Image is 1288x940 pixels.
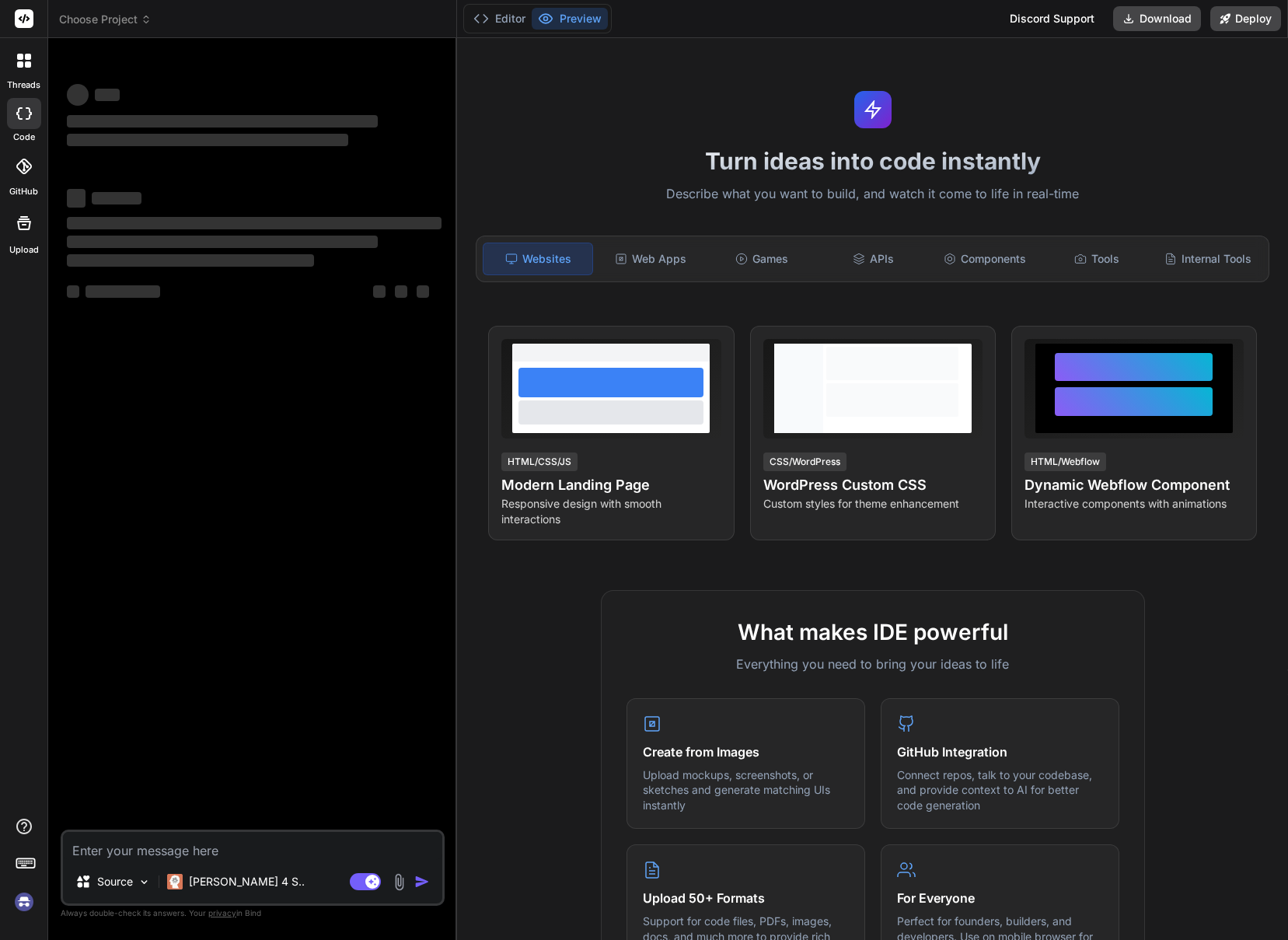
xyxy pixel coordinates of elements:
label: Upload [9,243,39,257]
p: Source [97,874,133,889]
div: HTML/CSS/JS [501,453,578,471]
h4: GitHub Integration [897,743,1103,761]
h1: Turn ideas into code instantly [466,147,1279,175]
h4: Modern Landing Page [501,474,721,496]
span: ‌ [67,236,378,248]
h4: Create from Images [643,743,849,761]
label: threads [7,79,40,92]
p: Describe what you want to build, and watch it come to life in real-time [466,184,1279,204]
h4: For Everyone [897,889,1103,907]
h4: Upload 50+ Formats [643,889,849,907]
h2: What makes IDE powerful [627,616,1119,648]
h4: WordPress Custom CSS [763,474,983,496]
button: Download [1113,6,1201,31]
p: Always double-check its answers. Your in Bind [61,906,445,921]
button: Preview [532,8,608,30]
div: Discord Support [1000,6,1104,31]
img: Pick Models [138,875,151,889]
span: ‌ [67,217,442,229]
p: [PERSON_NAME] 4 S.. [189,874,305,889]
span: ‌ [373,285,386,298]
span: privacy [208,908,236,917]
div: Internal Tools [1154,243,1262,275]
div: Games [707,243,816,275]
button: Deploy [1210,6,1281,31]
span: Choose Project [59,12,152,27]
span: ‌ [92,192,141,204]
label: GitHub [9,185,38,198]
h4: Dynamic Webflow Component [1024,474,1244,496]
p: Custom styles for theme enhancement [763,496,983,512]
div: CSS/WordPress [763,453,846,471]
div: HTML/Webflow [1024,453,1106,471]
span: ‌ [67,285,79,298]
p: Responsive design with smooth interactions [501,496,721,527]
img: attachment [390,873,408,891]
p: Interactive components with animations [1024,496,1244,512]
img: signin [11,889,37,915]
span: ‌ [67,254,314,267]
span: ‌ [67,84,89,106]
p: Connect repos, talk to your codebase, and provide context to AI for better code generation [897,767,1103,813]
span: ‌ [67,115,378,128]
span: ‌ [95,89,120,101]
label: code [13,131,35,144]
button: Editor [467,8,532,30]
div: APIs [819,243,928,275]
p: Everything you need to bring your ideas to life [627,655,1119,673]
img: icon [414,874,430,889]
span: ‌ [417,285,429,298]
p: Upload mockups, screenshots, or sketches and generate matching UIs instantly [643,767,849,813]
span: ‌ [67,134,348,146]
span: ‌ [395,285,407,298]
div: Components [930,243,1039,275]
div: Web Apps [596,243,705,275]
span: ‌ [86,285,160,298]
span: ‌ [67,189,86,208]
div: Websites [483,243,593,275]
img: Claude 4 Sonnet [167,874,183,889]
div: Tools [1042,243,1151,275]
